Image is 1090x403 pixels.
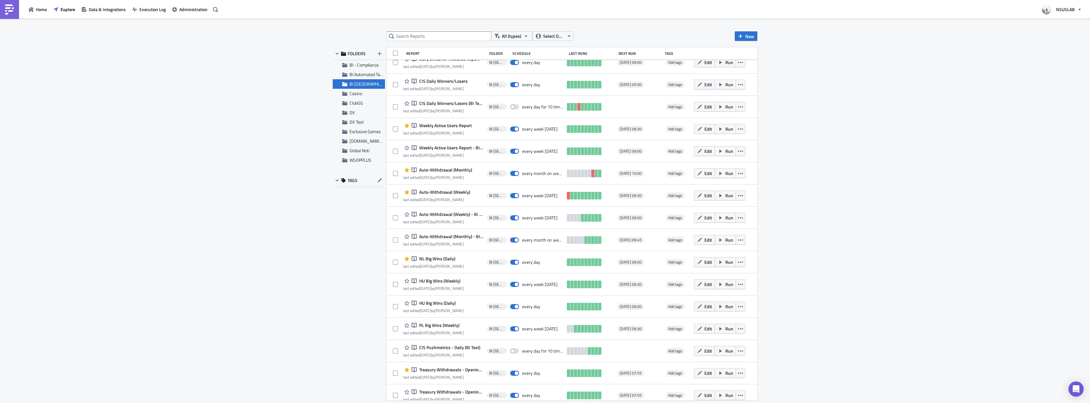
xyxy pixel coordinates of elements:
div: last edited by [PERSON_NAME] [403,353,480,357]
span: Add tags [666,81,685,88]
div: Schedule [512,51,566,56]
span: [DATE] 09:00 [620,260,642,265]
div: every day [522,370,540,376]
span: GGPOKER.CA Noti [349,138,392,144]
button: Edit [694,324,715,334]
button: Run [715,168,736,178]
span: Edit [704,281,712,288]
span: BI Toronto [489,60,504,65]
div: last edited by [PERSON_NAME] [403,86,468,91]
div: every day [522,304,540,309]
span: FOLDERS [348,51,366,56]
span: [DATE] 07:55 [620,371,642,376]
div: every week on Monday [522,126,558,132]
time: 2025-07-11T20:02:06Z [420,197,431,203]
time: 2025-07-11T20:15:27Z [420,263,431,269]
span: Run [725,348,733,354]
span: [DATE] 09:30 [620,127,642,132]
span: Exclusive Games [349,128,381,135]
a: Execution Log [129,4,169,14]
div: Folder [489,51,509,56]
span: Home [36,6,47,13]
span: Add tags [666,192,685,199]
span: BI Toronto [489,82,504,87]
span: Add tags [666,303,685,310]
div: every week on Monday [522,193,558,198]
button: Edit [694,124,715,134]
time: 2025-08-15T22:23:13Z [420,63,431,69]
time: 2025-07-11T20:06:44Z [420,174,431,180]
div: every day [522,393,540,398]
span: Edit [704,237,712,243]
span: BI Toronto [489,104,504,109]
span: Edit [704,192,712,199]
button: Run [715,146,736,156]
button: NSUSLAB [1038,3,1085,16]
button: Run [715,279,736,289]
time: 2025-06-10T13:32:43Z [420,330,431,336]
span: PL Big Wins (Weekly) [418,322,459,328]
span: Edit [704,325,712,332]
span: Add tags [666,281,685,288]
span: BI Toronto [489,371,504,376]
span: [DATE] 07:55 [620,393,642,398]
span: Auto-Withdrawal (Weekly) - BI Test [418,211,484,217]
span: [DATE] 09:30 [620,193,642,198]
span: Add tags [668,104,682,110]
button: Run [715,102,736,112]
button: Select Owner [532,31,574,41]
button: Run [715,57,736,67]
time: 2025-07-23T13:22:40Z [420,108,431,114]
div: last edited by [PERSON_NAME] [403,64,479,69]
span: TAGS [348,178,357,183]
button: Edit [694,57,715,67]
span: NSUSLAB [1056,6,1075,13]
span: Run [725,370,733,376]
span: DX Test [349,119,364,125]
button: Data & Integrations [78,4,129,14]
button: Run [715,257,736,267]
button: All (types) [491,31,532,41]
span: Add tags [666,104,685,110]
span: Add tags [668,237,682,243]
div: last edited by [PERSON_NAME] [403,175,472,180]
span: Add tags [666,126,685,132]
span: BI Toronto [489,215,504,220]
span: WSOPPLUS [349,157,371,163]
span: Add tags [666,170,685,177]
span: [DATE] 09:00 [620,149,642,154]
span: Run [725,214,733,221]
span: Edit [704,259,712,265]
span: [DATE] 09:30 [620,326,642,331]
span: Weekly Active Users Report [418,123,472,128]
span: BI Toronto [489,237,504,243]
button: Run [715,390,736,400]
span: BI Toronto [489,348,504,354]
span: BI Toronto [489,193,504,198]
span: Auto-Withdrawal (Monthly) - BI Test [418,234,484,239]
span: [DATE] 09:00 [620,60,642,65]
button: Edit [694,146,715,156]
span: Edit [704,392,712,399]
span: Add tags [668,326,682,332]
span: BI Toronto [489,149,504,154]
span: BI Toronto [489,304,504,309]
span: NL Big Wins (Daily) [418,256,455,262]
span: Add tags [668,192,682,198]
div: every week on Monday [522,215,558,221]
button: Explore [50,4,78,14]
span: Select Owner [543,33,564,40]
button: Home [25,4,50,14]
span: Edit [704,59,712,66]
span: Auto-Withdrawal (Monthly) [418,167,472,173]
span: Add tags [668,170,682,176]
span: Data & Integrations [89,6,126,13]
div: last edited by [PERSON_NAME] [403,397,484,402]
div: every week on Monday [522,148,558,154]
span: Add tags [668,126,682,132]
span: Edit [704,303,712,310]
div: Open Intercom Messenger [1068,381,1084,397]
time: 2025-07-11T20:09:45Z [420,241,431,247]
